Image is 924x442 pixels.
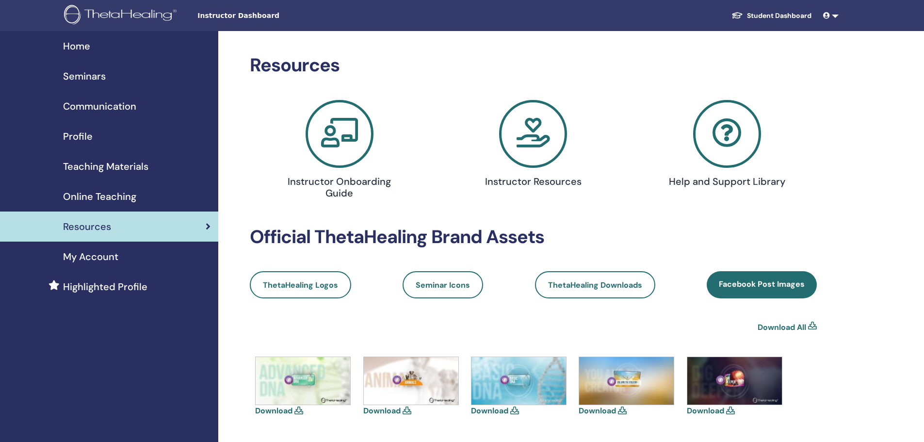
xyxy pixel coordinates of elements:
[256,357,350,405] img: advanced.jpg
[471,357,566,405] img: basic-dna.jpg
[255,406,292,416] a: Download
[364,357,458,405] img: animals.jpg
[548,280,642,290] span: ThetaHealing Downloads
[64,5,180,27] img: logo.png
[471,406,508,416] a: Download
[579,357,674,405] img: creator.jpg
[250,226,817,248] h2: Official ThetaHealing Brand Assets
[250,54,817,77] h2: Resources
[63,159,148,174] span: Teaching Materials
[664,176,791,187] h4: Help and Support Library
[687,406,724,416] a: Download
[416,280,470,290] span: Seminar Icons
[197,11,343,21] span: Instructor Dashboard
[579,406,616,416] a: Download
[63,69,106,83] span: Seminars
[63,129,93,144] span: Profile
[719,279,805,289] span: Facebook Post Images
[707,271,817,298] a: Facebook Post Images
[403,271,483,298] a: Seminar Icons
[250,271,351,298] a: ThetaHealing Logos
[63,219,111,234] span: Resources
[470,176,597,187] h4: Instructor Resources
[636,100,818,191] a: Help and Support Library
[442,100,625,191] a: Instructor Resources
[363,406,401,416] a: Download
[687,357,782,405] img: dig-deeper.jpg
[63,39,90,53] span: Home
[63,249,118,264] span: My Account
[276,176,403,199] h4: Instructor Onboarding Guide
[724,7,819,25] a: Student Dashboard
[63,99,136,114] span: Communication
[758,322,806,333] a: Download All
[63,279,147,294] span: Highlighted Profile
[63,189,136,204] span: Online Teaching
[731,11,743,19] img: graduation-cap-white.svg
[248,100,431,203] a: Instructor Onboarding Guide
[535,271,655,298] a: ThetaHealing Downloads
[263,280,338,290] span: ThetaHealing Logos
